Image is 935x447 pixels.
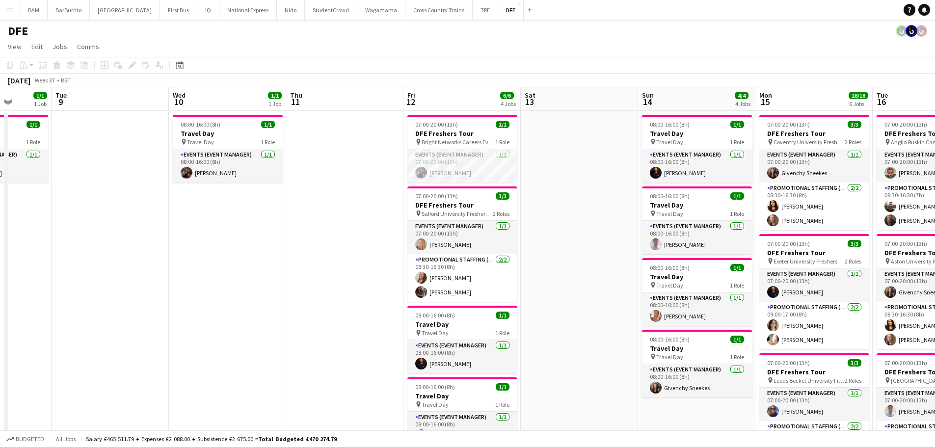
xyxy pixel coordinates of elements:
[730,282,744,289] span: 1 Role
[406,96,415,107] span: 12
[758,96,772,107] span: 15
[289,96,302,107] span: 11
[759,302,869,349] app-card-role: Promotional Staffing (Brand Ambassadors)2/209:00-17:00 (8h)[PERSON_NAME][PERSON_NAME]
[642,330,752,397] app-job-card: 08:00-16:00 (8h)1/1Travel Day Travel Day1 RoleEvents (Event Manager)1/108:00-16:00 (8h)Givenchy S...
[496,192,509,200] span: 3/3
[90,0,160,20] button: [GEOGRAPHIC_DATA]
[31,42,43,51] span: Edit
[5,434,46,445] button: Budgeted
[774,258,845,265] span: Exeter University Freshers Fair
[415,312,455,319] span: 08:00-16:00 (8h)
[496,312,509,319] span: 1/1
[884,240,927,247] span: 07:00-20:00 (13h)
[759,388,869,421] app-card-role: Events (Event Manager)1/107:00-20:00 (13h)[PERSON_NAME]
[759,91,772,100] span: Mon
[8,24,28,38] h1: DFE
[407,254,517,302] app-card-role: Promotional Staffing (Brand Ambassadors)2/208:30-16:30 (8h)[PERSON_NAME][PERSON_NAME]
[415,192,458,200] span: 07:00-20:00 (13h)
[845,138,861,146] span: 2 Roles
[650,192,690,200] span: 08:00-16:00 (8h)
[422,138,495,146] span: Bright Networks Careers Event
[173,91,186,100] span: Wed
[500,92,514,99] span: 6/6
[8,76,30,85] div: [DATE]
[197,0,219,20] button: IQ
[642,344,752,353] h3: Travel Day
[422,401,449,408] span: Travel Day
[877,91,888,100] span: Tue
[8,42,22,51] span: View
[759,115,869,230] app-job-card: 07:00-20:00 (13h)3/3DFE Freshers Tour Coventry University Freshers Fair2 RolesEvents (Event Manag...
[656,210,683,217] span: Travel Day
[171,96,186,107] span: 10
[473,0,498,20] button: TPE
[656,138,683,146] span: Travel Day
[759,129,869,138] h3: DFE Freshers Tour
[730,264,744,271] span: 1/1
[642,129,752,138] h3: Travel Day
[160,0,197,20] button: First Bus
[759,248,869,257] h3: DFE Freshers Tour
[642,221,752,254] app-card-role: Events (Event Manager)1/108:00-16:00 (8h)[PERSON_NAME]
[407,306,517,373] app-job-card: 08:00-16:00 (8h)1/1Travel Day Travel Day1 RoleEvents (Event Manager)1/108:00-16:00 (8h)[PERSON_NAME]
[642,91,654,100] span: Sun
[642,258,752,326] div: 08:00-16:00 (8h)1/1Travel Day Travel Day1 RoleEvents (Event Manager)1/108:00-16:00 (8h)[PERSON_NAME]
[173,115,283,183] app-job-card: 08:00-16:00 (8h)1/1Travel Day Travel Day1 RoleEvents (Event Manager)1/108:00-16:00 (8h)[PERSON_NAME]
[407,377,517,445] app-job-card: 08:00-16:00 (8h)1/1Travel Day Travel Day1 RoleEvents (Event Manager)1/108:00-16:00 (8h)[PERSON_NAME]
[759,149,869,183] app-card-role: Events (Event Manager)1/107:00-20:00 (13h)Givenchy Sneekes
[730,336,744,343] span: 1/1
[290,91,302,100] span: Thu
[845,258,861,265] span: 2 Roles
[407,201,517,210] h3: DFE Freshers Tour
[407,91,415,100] span: Fri
[896,25,908,37] app-user-avatar: Tim Bodenham
[642,364,752,397] app-card-role: Events (Event Manager)1/108:00-16:00 (8h)Givenchy Sneekes
[642,186,752,254] app-job-card: 08:00-16:00 (8h)1/1Travel Day Travel Day1 RoleEvents (Event Manager)1/108:00-16:00 (8h)[PERSON_NAME]
[774,138,845,146] span: Coventry University Freshers Fair
[767,240,810,247] span: 07:00-20:00 (13h)
[845,377,861,384] span: 2 Roles
[774,377,845,384] span: Leeds Becket University Freshers Fair
[187,138,214,146] span: Travel Day
[656,282,683,289] span: Travel Day
[759,234,869,349] app-job-card: 07:00-20:00 (13h)3/3DFE Freshers Tour Exeter University Freshers Fair2 RolesEvents (Event Manager...
[884,359,927,367] span: 07:00-20:00 (13h)
[33,92,47,99] span: 1/1
[32,77,57,84] span: Week 37
[767,121,810,128] span: 07:00-20:00 (13h)
[915,25,927,37] app-user-avatar: Tim Bodenham
[650,264,690,271] span: 08:00-16:00 (8h)
[27,40,47,53] a: Edit
[357,0,405,20] button: Wagamama
[407,221,517,254] app-card-role: Events (Event Manager)1/107:00-20:00 (13h)[PERSON_NAME]
[407,115,517,183] div: 07:00-20:00 (13h)1/1DFE Freshers Tour Bright Networks Careers Event1 RoleEvents (Event Manager)1/...
[407,149,517,183] app-card-role: Events (Event Manager)1/107:00-20:00 (13h)[PERSON_NAME]
[277,0,305,20] button: Nido
[849,92,868,99] span: 18/18
[498,0,524,20] button: DFE
[650,121,690,128] span: 08:00-16:00 (8h)
[906,25,917,37] app-user-avatar: Tim Bodenham
[523,96,535,107] span: 13
[415,121,458,128] span: 07:00-20:00 (13h)
[730,210,744,217] span: 1 Role
[34,100,47,107] div: 1 Job
[173,129,283,138] h3: Travel Day
[875,96,888,107] span: 16
[173,149,283,183] app-card-role: Events (Event Manager)1/108:00-16:00 (8h)[PERSON_NAME]
[730,192,744,200] span: 1/1
[848,359,861,367] span: 3/3
[496,383,509,391] span: 1/1
[849,100,868,107] div: 6 Jobs
[642,115,752,183] app-job-card: 08:00-16:00 (8h)1/1Travel Day Travel Day1 RoleEvents (Event Manager)1/108:00-16:00 (8h)[PERSON_NAME]
[642,201,752,210] h3: Travel Day
[54,435,78,443] span: All jobs
[305,0,357,20] button: StudentCrowd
